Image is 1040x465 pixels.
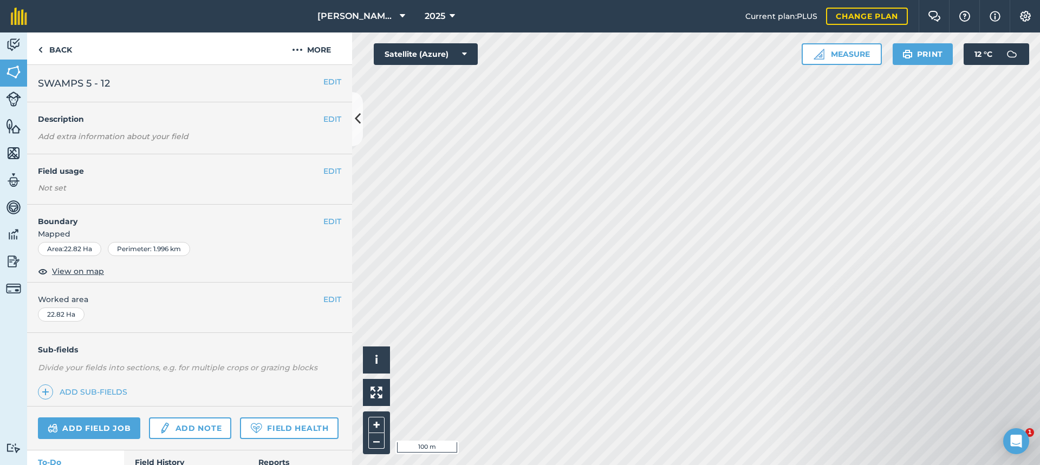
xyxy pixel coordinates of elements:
[38,165,323,177] h4: Field usage
[6,64,21,80] img: svg+xml;base64,PHN2ZyB4bWxucz0iaHR0cDovL3d3dy53My5vcmcvMjAwMC9zdmciIHdpZHRoPSI1NiIgaGVpZ2h0PSI2MC...
[6,37,21,53] img: svg+xml;base64,PD94bWwgdmVyc2lvbj0iMS4wIiBlbmNvZGluZz0idXRmLTgiPz4KPCEtLSBHZW5lcmF0b3I6IEFkb2JlIE...
[149,417,231,439] a: Add note
[159,422,171,435] img: svg+xml;base64,PD94bWwgdmVyc2lvbj0iMS4wIiBlbmNvZGluZz0idXRmLTgiPz4KPCEtLSBHZW5lcmF0b3I6IEFkb2JlIE...
[958,11,971,22] img: A question mark icon
[323,165,341,177] button: EDIT
[1025,428,1034,437] span: 1
[108,242,190,256] div: Perimeter : 1.996 km
[6,281,21,296] img: svg+xml;base64,PD94bWwgdmVyc2lvbj0iMS4wIiBlbmNvZGluZz0idXRmLTgiPz4KPCEtLSBHZW5lcmF0b3I6IEFkb2JlIE...
[38,132,188,141] em: Add extra information about your field
[1003,428,1029,454] div: Open Intercom Messenger
[27,32,83,64] a: Back
[27,205,323,227] h4: Boundary
[38,307,84,322] div: 22.82 Ha
[38,417,140,439] a: Add field job
[48,422,58,435] img: svg+xml;base64,PD94bWwgdmVyc2lvbj0iMS4wIiBlbmNvZGluZz0idXRmLTgiPz4KPCEtLSBHZW5lcmF0b3I6IEFkb2JlIE...
[323,215,341,227] button: EDIT
[893,43,953,65] button: Print
[38,182,341,193] div: Not set
[6,226,21,243] img: svg+xml;base64,PD94bWwgdmVyc2lvbj0iMS4wIiBlbmNvZGluZz0idXRmLTgiPz4KPCEtLSBHZW5lcmF0b3I6IEFkb2JlIE...
[374,43,478,65] button: Satellite (Azure)
[814,49,824,60] img: Ruler icon
[271,32,352,64] button: More
[323,76,341,88] button: EDIT
[42,385,49,398] img: svg+xml;base64,PHN2ZyB4bWxucz0iaHR0cDovL3d3dy53My5vcmcvMjAwMC9zdmciIHdpZHRoPSIxNCIgaGVpZ2h0PSIyNC...
[745,10,817,22] span: Current plan : PLUS
[6,145,21,161] img: svg+xml;base64,PHN2ZyB4bWxucz0iaHR0cDovL3d3dy53My5vcmcvMjAwMC9zdmciIHdpZHRoPSI1NiIgaGVpZ2h0PSI2MC...
[425,10,445,23] span: 2025
[6,199,21,215] img: svg+xml;base64,PD94bWwgdmVyc2lvbj0iMS4wIiBlbmNvZGluZz0idXRmLTgiPz4KPCEtLSBHZW5lcmF0b3I6IEFkb2JlIE...
[38,363,317,372] em: Divide your fields into sections, e.g. for multiple crops or grazing blocks
[323,113,341,125] button: EDIT
[363,346,390,374] button: i
[38,384,132,399] a: Add sub-fields
[38,293,341,305] span: Worked area
[368,433,385,449] button: –
[1019,11,1032,22] img: A cog icon
[38,242,101,256] div: Area : 22.82 Ha
[928,11,941,22] img: Two speech bubbles overlapping with the left bubble in the forefront
[52,265,104,277] span: View on map
[292,43,303,56] img: svg+xml;base64,PHN2ZyB4bWxucz0iaHR0cDovL3d3dy53My5vcmcvMjAwMC9zdmciIHdpZHRoPSIyMCIgaGVpZ2h0PSIyNC...
[27,228,352,240] span: Mapped
[38,76,110,91] span: SWAMPS 5 - 12
[974,43,992,65] span: 12 ° C
[802,43,882,65] button: Measure
[38,43,43,56] img: svg+xml;base64,PHN2ZyB4bWxucz0iaHR0cDovL3d3dy53My5vcmcvMjAwMC9zdmciIHdpZHRoPSI5IiBoZWlnaHQ9IjI0Ii...
[6,172,21,188] img: svg+xml;base64,PD94bWwgdmVyc2lvbj0iMS4wIiBlbmNvZGluZz0idXRmLTgiPz4KPCEtLSBHZW5lcmF0b3I6IEFkb2JlIE...
[317,10,395,23] span: [PERSON_NAME] FARMS
[240,417,338,439] a: Field Health
[38,265,104,278] button: View on map
[1001,43,1023,65] img: svg+xml;base64,PD94bWwgdmVyc2lvbj0iMS4wIiBlbmNvZGluZz0idXRmLTgiPz4KPCEtLSBHZW5lcmF0b3I6IEFkb2JlIE...
[27,344,352,356] h4: Sub-fields
[38,265,48,278] img: svg+xml;base64,PHN2ZyB4bWxucz0iaHR0cDovL3d3dy53My5vcmcvMjAwMC9zdmciIHdpZHRoPSIxOCIgaGVpZ2h0PSIyNC...
[11,8,27,25] img: fieldmargin Logo
[323,293,341,305] button: EDIT
[38,113,341,125] h4: Description
[368,417,385,433] button: +
[6,91,21,107] img: svg+xml;base64,PD94bWwgdmVyc2lvbj0iMS4wIiBlbmNvZGluZz0idXRmLTgiPz4KPCEtLSBHZW5lcmF0b3I6IEFkb2JlIE...
[826,8,908,25] a: Change plan
[370,387,382,398] img: Four arrows, one pointing top left, one top right, one bottom right and the last bottom left
[990,10,1000,23] img: svg+xml;base64,PHN2ZyB4bWxucz0iaHR0cDovL3d3dy53My5vcmcvMjAwMC9zdmciIHdpZHRoPSIxNyIgaGVpZ2h0PSIxNy...
[6,443,21,453] img: svg+xml;base64,PD94bWwgdmVyc2lvbj0iMS4wIiBlbmNvZGluZz0idXRmLTgiPz4KPCEtLSBHZW5lcmF0b3I6IEFkb2JlIE...
[902,48,913,61] img: svg+xml;base64,PHN2ZyB4bWxucz0iaHR0cDovL3d3dy53My5vcmcvMjAwMC9zdmciIHdpZHRoPSIxOSIgaGVpZ2h0PSIyNC...
[6,118,21,134] img: svg+xml;base64,PHN2ZyB4bWxucz0iaHR0cDovL3d3dy53My5vcmcvMjAwMC9zdmciIHdpZHRoPSI1NiIgaGVpZ2h0PSI2MC...
[375,353,378,366] span: i
[6,253,21,270] img: svg+xml;base64,PD94bWwgdmVyc2lvbj0iMS4wIiBlbmNvZGluZz0idXRmLTgiPz4KPCEtLSBHZW5lcmF0b3I6IEFkb2JlIE...
[964,43,1029,65] button: 12 °C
